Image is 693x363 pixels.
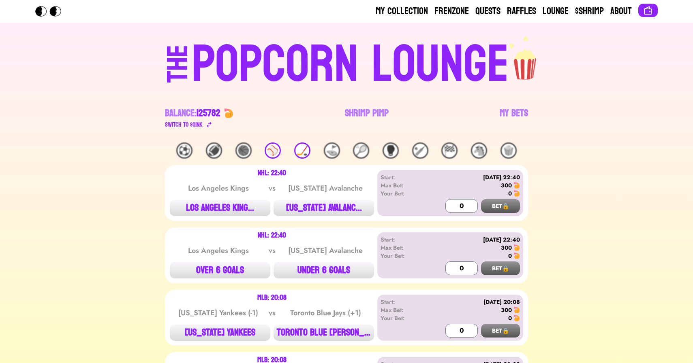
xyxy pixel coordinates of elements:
[513,244,520,251] img: 🍤
[381,181,427,189] div: Max Bet:
[170,200,270,216] button: LOS ANGELES KING...
[513,307,520,313] img: 🍤
[500,142,517,159] div: 🍿
[412,142,428,159] div: 🏏
[235,142,252,159] div: 🏀
[383,142,399,159] div: 🥊
[274,325,374,341] button: TORONTO BLUE [PERSON_NAME]...
[353,142,369,159] div: 🎾
[381,306,427,314] div: Max Bet:
[513,253,520,259] img: 🍤
[345,107,389,129] a: Shrimp Pimp
[643,6,653,15] img: Connect wallet
[224,108,233,118] img: 🍤
[481,199,520,213] button: BET🔒
[427,236,520,244] div: [DATE] 22:40
[508,189,512,197] div: 0
[381,173,427,181] div: Start:
[258,170,286,176] div: NHL: 22:40
[267,245,277,256] div: vs
[170,262,270,278] button: OVER 6 GOALS
[575,5,604,18] a: $Shrimp
[165,120,203,129] div: Switch to $ OINK
[274,262,374,278] button: UNDER 6 GOALS
[381,314,427,322] div: Your Bet:
[508,252,512,260] div: 0
[471,142,487,159] div: 🐴
[513,190,520,197] img: 🍤
[513,182,520,189] img: 🍤
[178,245,259,256] div: Los Angeles Kings
[610,5,632,18] a: About
[500,107,528,129] a: My Bets
[501,181,512,189] div: 300
[481,324,520,338] button: BET🔒
[267,307,277,318] div: vs
[274,200,374,216] button: [US_STATE] AVALANC...
[284,245,366,256] div: [US_STATE] Avalanche
[376,5,428,18] a: My Collection
[509,36,542,81] img: popcorn
[324,142,340,159] div: ⛳️
[178,183,259,194] div: Los Angeles Kings
[434,5,469,18] a: Frenzone
[192,39,509,91] div: POPCORN LOUNGE
[381,189,427,197] div: Your Bet:
[501,306,512,314] div: 300
[284,183,366,194] div: [US_STATE] Avalanche
[267,183,277,194] div: vs
[381,244,427,252] div: Max Bet:
[441,142,458,159] div: 🏁
[427,298,520,306] div: [DATE] 20:08
[97,36,596,91] a: THEPOPCORN LOUNGEpopcorn
[427,173,520,181] div: [DATE] 22:40
[178,307,259,318] div: [US_STATE] Yankees (-1)
[257,295,287,301] div: MLB: 20:08
[206,142,222,159] div: 🏈
[381,252,427,260] div: Your Bet:
[481,261,520,275] button: BET🔒
[258,232,286,239] div: NHL: 22:40
[170,325,270,341] button: [US_STATE] YANKEES
[294,142,310,159] div: 🏒
[543,5,569,18] a: Lounge
[501,244,512,252] div: 300
[165,107,220,120] div: Balance:
[381,298,427,306] div: Start:
[381,236,427,244] div: Start:
[35,6,68,17] img: Popcorn
[475,5,500,18] a: Quests
[507,5,536,18] a: Raffles
[284,307,366,318] div: Toronto Blue Jays (+1)
[508,314,512,322] div: 0
[265,142,281,159] div: ⚾️
[163,45,192,99] div: THE
[513,315,520,321] img: 🍤
[197,104,220,122] span: 125782
[176,142,192,159] div: ⚽️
